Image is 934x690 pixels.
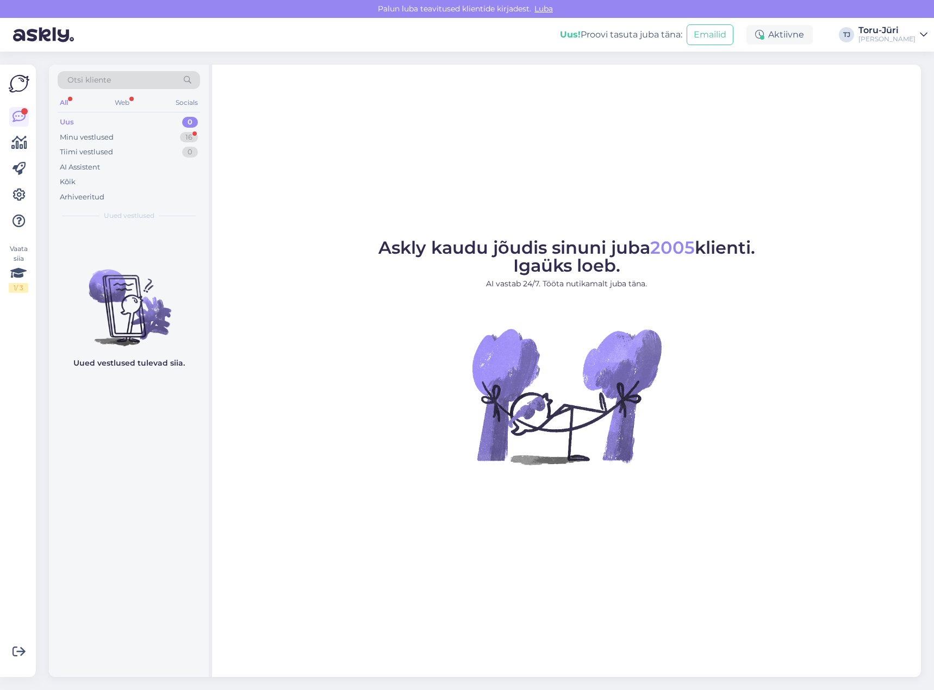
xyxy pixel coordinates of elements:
[104,211,154,221] span: Uued vestlused
[58,96,70,110] div: All
[378,278,755,290] p: AI vastab 24/7. Tööta nutikamalt juba täna.
[378,237,755,276] span: Askly kaudu jõudis sinuni juba klienti. Igaüks loeb.
[60,147,113,158] div: Tiimi vestlused
[560,29,581,40] b: Uus!
[9,73,29,94] img: Askly Logo
[746,25,813,45] div: Aktiivne
[469,298,664,494] img: No Chat active
[67,74,111,86] span: Otsi kliente
[60,192,104,203] div: Arhiveeritud
[182,147,198,158] div: 0
[9,283,28,293] div: 1 / 3
[60,117,74,128] div: Uus
[560,28,682,41] div: Proovi tasuta juba täna:
[858,26,916,35] div: Toru-Jüri
[180,132,198,143] div: 16
[650,237,695,258] span: 2005
[60,132,114,143] div: Minu vestlused
[73,357,185,369] p: Uued vestlused tulevad siia.
[49,250,209,348] img: No chats
[113,96,132,110] div: Web
[687,24,733,45] button: Emailid
[182,117,198,128] div: 0
[839,27,854,42] div: TJ
[858,35,916,43] div: [PERSON_NAME]
[173,96,200,110] div: Socials
[858,26,927,43] a: Toru-Jüri[PERSON_NAME]
[60,162,100,173] div: AI Assistent
[9,244,28,293] div: Vaata siia
[531,4,556,14] span: Luba
[60,177,76,187] div: Kõik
